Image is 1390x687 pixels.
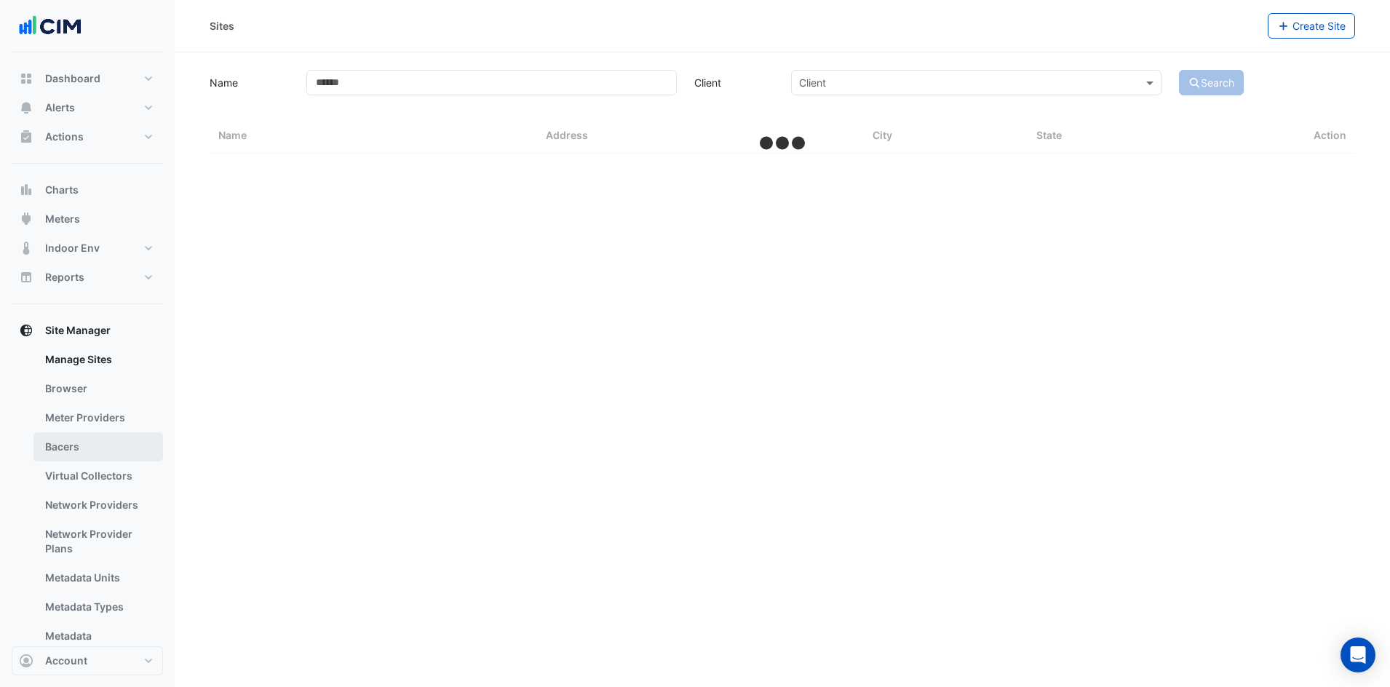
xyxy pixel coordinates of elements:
[19,241,33,255] app-icon: Indoor Env
[33,622,163,651] a: Metadata
[33,374,163,403] a: Browser
[686,70,782,95] label: Client
[45,130,84,144] span: Actions
[12,263,163,292] button: Reports
[201,70,298,95] label: Name
[33,563,163,592] a: Metadata Units
[45,241,100,255] span: Indoor Env
[1314,127,1346,144] span: Action
[1268,13,1356,39] button: Create Site
[45,654,87,668] span: Account
[1036,129,1062,141] span: State
[12,316,163,345] button: Site Manager
[19,183,33,197] app-icon: Charts
[12,204,163,234] button: Meters
[19,323,33,338] app-icon: Site Manager
[873,129,892,141] span: City
[33,403,163,432] a: Meter Providers
[210,18,234,33] div: Sites
[12,93,163,122] button: Alerts
[19,270,33,285] app-icon: Reports
[33,432,163,461] a: Bacers
[546,129,588,141] span: Address
[33,461,163,491] a: Virtual Collectors
[33,345,163,374] a: Manage Sites
[12,234,163,263] button: Indoor Env
[1292,20,1346,32] span: Create Site
[45,212,80,226] span: Meters
[12,175,163,204] button: Charts
[33,520,163,563] a: Network Provider Plans
[12,64,163,93] button: Dashboard
[19,100,33,115] app-icon: Alerts
[45,323,111,338] span: Site Manager
[19,212,33,226] app-icon: Meters
[45,100,75,115] span: Alerts
[19,130,33,144] app-icon: Actions
[33,592,163,622] a: Metadata Types
[12,122,163,151] button: Actions
[1341,638,1375,672] div: Open Intercom Messenger
[45,270,84,285] span: Reports
[45,183,79,197] span: Charts
[45,71,100,86] span: Dashboard
[218,129,247,141] span: Name
[17,12,83,41] img: Company Logo
[19,71,33,86] app-icon: Dashboard
[33,491,163,520] a: Network Providers
[12,646,163,675] button: Account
